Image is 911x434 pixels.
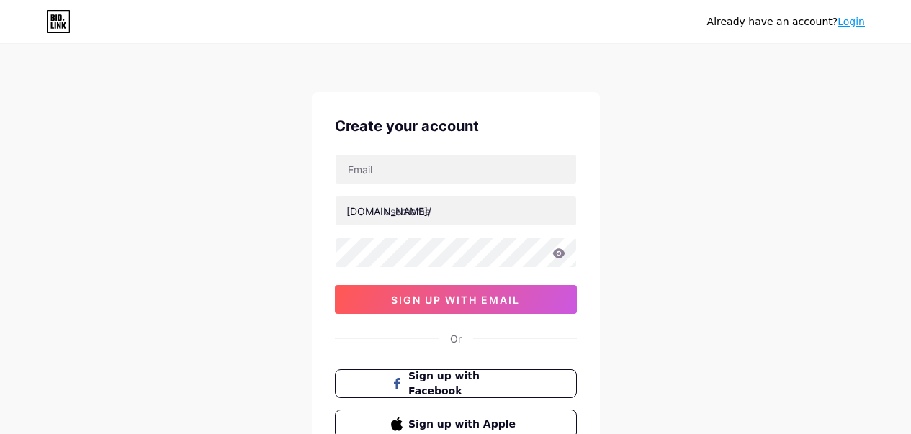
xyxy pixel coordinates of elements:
[346,204,431,219] div: [DOMAIN_NAME]/
[408,417,520,432] span: Sign up with Apple
[707,14,865,30] div: Already have an account?
[408,369,520,399] span: Sign up with Facebook
[336,155,576,184] input: Email
[391,294,520,306] span: sign up with email
[335,115,577,137] div: Create your account
[838,16,865,27] a: Login
[336,196,576,225] input: username
[450,331,462,346] div: Or
[335,285,577,314] button: sign up with email
[335,369,577,398] button: Sign up with Facebook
